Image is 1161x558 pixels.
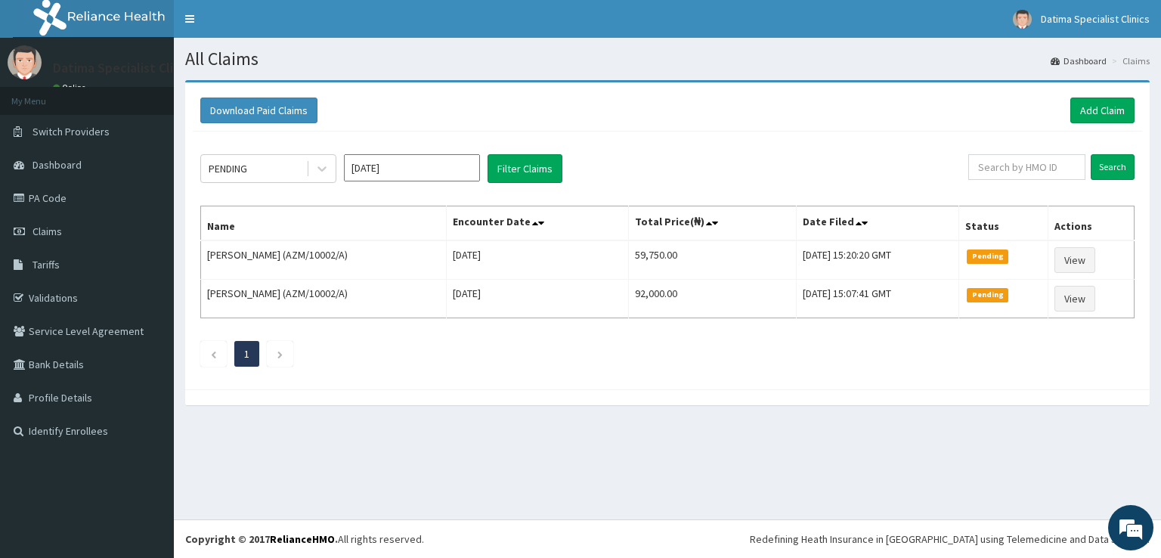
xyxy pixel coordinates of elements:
th: Date Filed [797,206,959,241]
th: Status [959,206,1048,241]
td: [DATE] 15:07:41 GMT [797,280,959,318]
img: User Image [8,45,42,79]
th: Encounter Date [447,206,628,241]
li: Claims [1108,54,1150,67]
a: Page 1 is your current page [244,347,249,361]
a: Dashboard [1051,54,1107,67]
h1: All Claims [185,49,1150,69]
th: Name [201,206,447,241]
a: Online [53,82,89,93]
div: Redefining Heath Insurance in [GEOGRAPHIC_DATA] using Telemedicine and Data Science! [750,532,1150,547]
span: Pending [967,250,1008,263]
td: [DATE] 15:20:20 GMT [797,240,959,280]
a: Previous page [210,347,217,361]
strong: Copyright © 2017 . [185,532,338,546]
span: Pending [967,288,1008,302]
button: Filter Claims [488,154,562,183]
span: Switch Providers [33,125,110,138]
th: Actions [1048,206,1135,241]
span: Tariffs [33,258,60,271]
td: 92,000.00 [628,280,797,318]
input: Search by HMO ID [968,154,1085,180]
span: Dashboard [33,158,82,172]
td: [DATE] [447,280,628,318]
footer: All rights reserved. [174,519,1161,558]
button: Download Paid Claims [200,98,317,123]
td: 59,750.00 [628,240,797,280]
input: Select Month and Year [344,154,480,181]
a: Next page [277,347,283,361]
td: [DATE] [447,240,628,280]
a: Add Claim [1070,98,1135,123]
a: View [1054,247,1095,273]
th: Total Price(₦) [628,206,797,241]
div: PENDING [209,161,247,176]
span: Claims [33,225,62,238]
input: Search [1091,154,1135,180]
img: User Image [1013,10,1032,29]
td: [PERSON_NAME] (AZM/10002/A) [201,240,447,280]
td: [PERSON_NAME] (AZM/10002/A) [201,280,447,318]
p: Datima Specialist Clinics [53,61,197,75]
span: Datima Specialist Clinics [1041,12,1150,26]
a: View [1054,286,1095,312]
a: RelianceHMO [270,532,335,546]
